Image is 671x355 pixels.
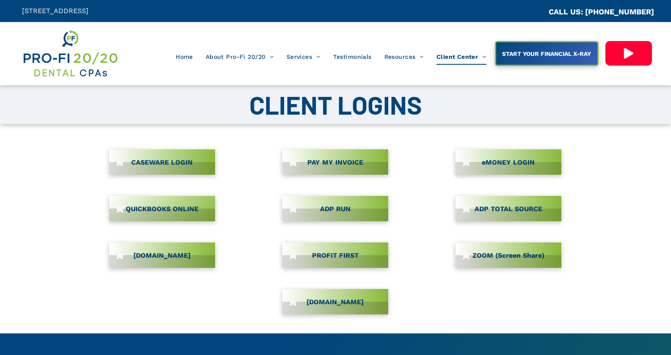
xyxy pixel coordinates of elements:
[282,196,388,221] a: ADP RUN
[327,49,378,65] a: Testimonials
[479,154,538,171] span: eMONEY LOGIN
[169,49,199,65] a: Home
[495,41,599,66] a: START YOUR FINANCIAL X-RAY
[123,201,202,217] span: QUICKBOOKS ONLINE
[378,49,430,65] a: Resources
[109,242,215,268] a: [DOMAIN_NAME]
[430,49,493,65] a: Client Center
[128,154,196,171] span: CASEWARE LOGIN
[513,8,549,16] span: CA::CALLC
[109,196,215,221] a: QUICKBOOKS ONLINE
[282,149,388,175] a: PAY MY INVOICE
[130,247,193,264] span: [DOMAIN_NAME]
[456,196,561,221] a: ADP TOTAL SOURCE
[304,294,367,310] span: [DOMAIN_NAME]
[109,149,215,175] a: CASEWARE LOGIN
[472,201,545,217] span: ADP TOTAL SOURCE
[317,201,353,217] span: ADP RUN
[199,49,280,65] a: About Pro-Fi 20/20
[249,89,422,120] span: CLIENT LOGINS
[499,46,594,61] span: START YOUR FINANCIAL X-RAY
[309,247,362,264] span: PROFIT FIRST
[304,154,366,171] span: PAY MY INVOICE
[456,149,561,175] a: eMONEY LOGIN
[456,242,561,268] a: ZOOM (Screen Share)
[282,289,388,314] a: [DOMAIN_NAME]
[282,242,388,268] a: PROFIT FIRST
[469,247,547,264] span: ZOOM (Screen Share)
[22,7,88,15] span: [STREET_ADDRESS]
[549,7,654,16] a: CALL US: [PHONE_NUMBER]
[280,49,327,65] a: Services
[22,28,119,79] img: Get Dental CPA Consulting, Bookkeeping, & Bank Loans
